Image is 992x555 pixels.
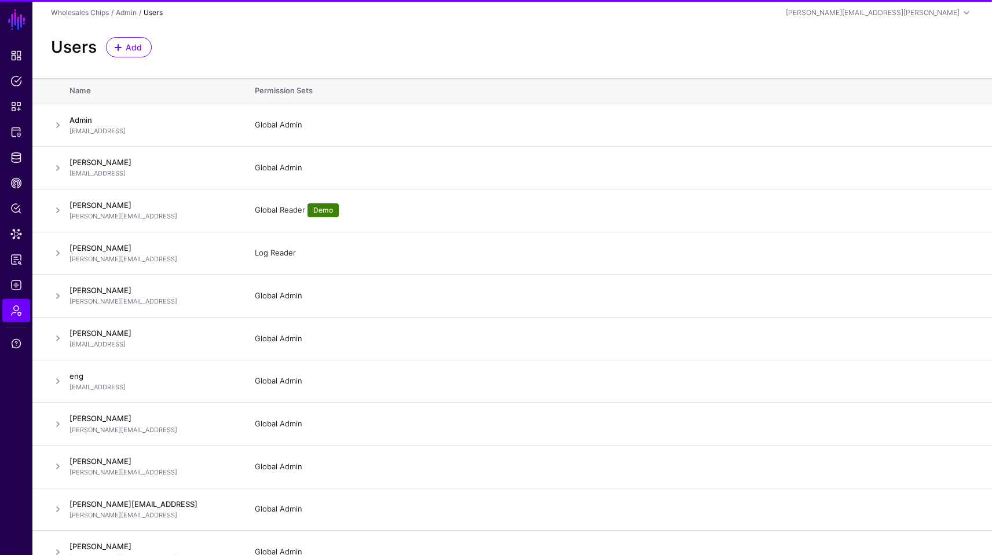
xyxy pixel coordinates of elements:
[10,50,22,61] span: Dashboard
[2,95,30,118] a: Snippets
[106,37,152,57] a: Add
[69,382,232,392] p: [EMAIL_ADDRESS]
[10,126,22,138] span: Protected Systems
[69,115,232,125] h4: Admin
[7,7,27,32] a: SGNL
[2,44,30,67] a: Dashboard
[69,499,232,509] h4: [PERSON_NAME][EMAIL_ADDRESS]
[255,290,973,302] div: Global Admin
[69,339,232,349] p: [EMAIL_ADDRESS]
[2,248,30,271] a: Reports
[255,162,973,174] div: Global Admin
[255,119,973,131] div: Global Admin
[255,247,973,259] div: Log Reader
[2,121,30,144] a: Protected Systems
[137,8,144,18] div: /
[69,254,232,264] p: [PERSON_NAME][EMAIL_ADDRESS]
[69,78,243,104] th: Name
[2,146,30,169] a: Identity Data Fabric
[69,157,232,167] h4: [PERSON_NAME]
[69,297,232,306] p: [PERSON_NAME][EMAIL_ADDRESS]
[10,203,22,214] span: Policy Lens
[10,101,22,112] span: Snippets
[125,41,144,53] span: Add
[69,371,232,381] h4: eng
[69,243,232,253] h4: [PERSON_NAME]
[255,203,973,217] div: Global Reader
[69,413,232,423] h4: [PERSON_NAME]
[2,299,30,322] a: Admin
[69,200,232,210] h4: [PERSON_NAME]
[69,510,232,520] p: [PERSON_NAME][EMAIL_ADDRESS]
[10,338,22,349] span: Support
[10,152,22,163] span: Identity Data Fabric
[2,273,30,297] a: Logs
[255,461,973,473] div: Global Admin
[69,456,232,466] h4: [PERSON_NAME]
[51,38,97,57] h2: Users
[2,70,30,93] a: Policies
[69,328,232,338] h4: [PERSON_NAME]
[308,203,339,217] span: Demo
[51,8,109,17] a: Wholesales Chips
[109,8,116,18] div: /
[2,222,30,246] a: Data Lens
[69,425,232,435] p: [PERSON_NAME][EMAIL_ADDRESS]
[2,171,30,195] a: CAEP Hub
[10,75,22,87] span: Policies
[144,8,163,17] strong: Users
[255,418,973,430] div: Global Admin
[69,468,232,477] p: [PERSON_NAME][EMAIL_ADDRESS]
[69,285,232,295] h4: [PERSON_NAME]
[10,305,22,316] span: Admin
[69,541,232,552] h4: [PERSON_NAME]
[10,228,22,240] span: Data Lens
[10,279,22,291] span: Logs
[2,197,30,220] a: Policy Lens
[255,503,973,515] div: Global Admin
[10,177,22,189] span: CAEP Hub
[116,8,137,17] a: Admin
[255,375,973,387] div: Global Admin
[786,8,960,18] div: [PERSON_NAME][EMAIL_ADDRESS][PERSON_NAME]
[69,169,232,178] p: [EMAIL_ADDRESS]
[255,333,973,345] div: Global Admin
[69,211,232,221] p: [PERSON_NAME][EMAIL_ADDRESS]
[10,254,22,265] span: Reports
[243,78,992,104] th: Permission Sets
[69,126,232,136] p: [EMAIL_ADDRESS]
